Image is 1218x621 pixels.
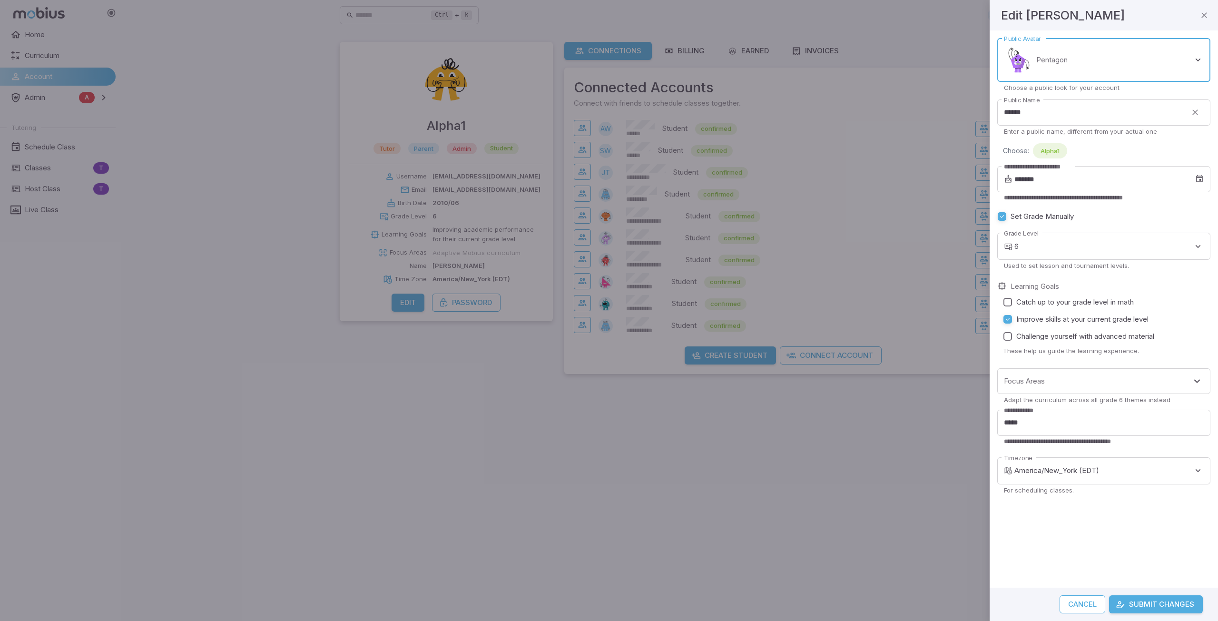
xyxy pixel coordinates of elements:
[1011,281,1059,292] label: Learning Goals
[1190,375,1204,388] button: Open
[1004,46,1032,74] img: pentagon.svg
[1004,96,1040,105] label: Public Name
[1001,6,1125,25] h4: Edit [PERSON_NAME]
[1004,83,1204,92] p: Choose a public look for your account
[1016,331,1154,342] span: Challenge yourself with advanced material
[1003,143,1210,158] div: Choose:
[1060,595,1105,613] button: Cancel
[1016,297,1134,307] span: Catch up to your grade level in math
[1004,229,1039,238] label: Grade Level
[1004,261,1204,270] p: Used to set lesson and tournament levels.
[1033,146,1067,156] span: Alpha1
[1004,486,1204,494] p: For scheduling classes.
[1036,55,1068,65] p: Pentagon
[1033,143,1067,158] div: Alpha1
[1187,104,1204,121] button: clear
[1014,457,1210,484] div: America/New_York (EDT)
[1004,34,1041,43] label: Public Avatar
[1004,127,1204,136] p: Enter a public name, different from your actual one
[1011,211,1074,222] span: Set Grade Manually
[1109,595,1203,613] button: Submit Changes
[1016,314,1149,325] span: Improve skills at your current grade level
[1014,233,1210,260] div: 6
[1004,453,1032,463] label: Timezone
[1004,395,1204,404] p: Adapt the curriculum across all grade 6 themes instead
[1003,346,1210,355] p: These help us guide the learning experience.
